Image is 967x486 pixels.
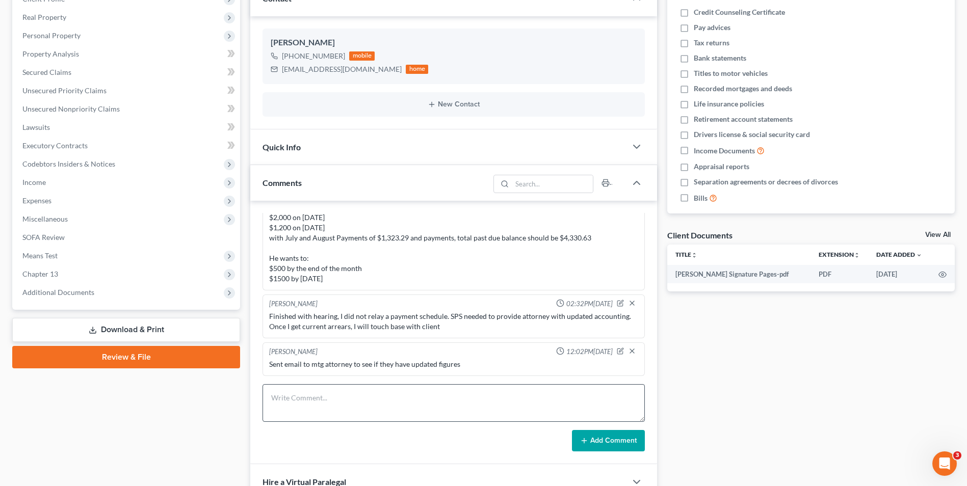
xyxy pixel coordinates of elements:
[694,84,792,94] span: Recorded mortgages and deeds
[14,137,240,155] a: Executory Contracts
[691,252,697,258] i: unfold_more
[263,142,301,152] span: Quick Info
[694,129,810,140] span: Drivers license & social security card
[512,175,593,193] input: Search...
[819,251,860,258] a: Extensionunfold_more
[271,100,637,109] button: New Contact
[263,178,302,187] span: Comments
[22,141,88,150] span: Executory Contracts
[694,177,838,187] span: Separation agreements or decrees of divorces
[876,251,922,258] a: Date Added expand_more
[14,45,240,63] a: Property Analysis
[694,68,768,78] span: Titles to motor vehicles
[22,196,51,205] span: Expenses
[811,265,868,283] td: PDF
[667,230,733,240] div: Client Documents
[14,63,240,82] a: Secured Claims
[22,123,50,131] span: Lawsuits
[269,172,638,284] div: Last confirmation of past due balance was on [DATE] - $7,884.05 Client made: $3,000 on [DATE] (La...
[953,451,961,460] span: 3
[349,51,375,61] div: mobile
[694,38,729,48] span: Tax returns
[282,64,402,74] div: [EMAIL_ADDRESS][DOMAIN_NAME]
[694,7,785,17] span: Credit Counseling Certificate
[694,22,730,33] span: Pay advices
[12,318,240,342] a: Download & Print
[269,359,638,369] div: Sent email to mtg attorney to see if they have updated figures
[14,118,240,137] a: Lawsuits
[14,228,240,247] a: SOFA Review
[694,193,708,203] span: Bills
[14,82,240,100] a: Unsecured Priority Claims
[22,288,94,296] span: Additional Documents
[22,214,68,223] span: Miscellaneous
[694,53,746,63] span: Bank statements
[694,114,793,124] span: Retirement account statements
[925,231,951,238] a: View All
[694,161,749,172] span: Appraisal reports
[566,299,613,309] span: 02:32PM[DATE]
[932,451,957,476] iframe: Intercom live chat
[406,65,428,74] div: home
[694,146,755,156] span: Income Documents
[22,251,58,260] span: Means Test
[916,252,922,258] i: expand_more
[269,299,318,309] div: [PERSON_NAME]
[22,178,46,186] span: Income
[667,265,811,283] td: [PERSON_NAME] Signature Pages-pdf
[868,265,930,283] td: [DATE]
[566,347,613,357] span: 12:02PM[DATE]
[269,311,638,332] div: Finished with hearing, I did not relay a payment schedule. SPS needed to provide attorney with up...
[22,159,115,168] span: Codebtors Insiders & Notices
[22,233,65,241] span: SOFA Review
[22,269,58,278] span: Chapter 13
[22,86,107,95] span: Unsecured Priority Claims
[572,430,645,451] button: Add Comment
[271,37,637,49] div: [PERSON_NAME]
[22,49,79,58] span: Property Analysis
[269,347,318,357] div: [PERSON_NAME]
[675,251,697,258] a: Titleunfold_more
[12,346,240,368] a: Review & File
[22,31,81,40] span: Personal Property
[22,104,120,113] span: Unsecured Nonpriority Claims
[282,51,345,61] div: [PHONE_NUMBER]
[22,68,71,76] span: Secured Claims
[14,100,240,118] a: Unsecured Nonpriority Claims
[22,13,66,21] span: Real Property
[694,99,764,109] span: Life insurance policies
[854,252,860,258] i: unfold_more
